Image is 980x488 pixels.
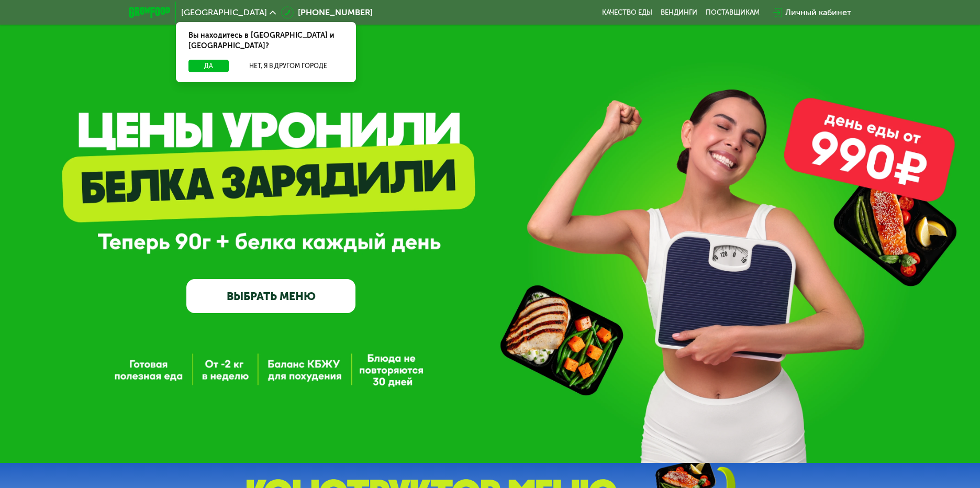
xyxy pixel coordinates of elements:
[181,8,267,17] span: [GEOGRAPHIC_DATA]
[706,8,760,17] div: поставщикам
[186,279,356,313] a: ВЫБРАТЬ МЕНЮ
[661,8,697,17] a: Вендинги
[233,60,343,72] button: Нет, я в другом городе
[176,22,356,60] div: Вы находитесь в [GEOGRAPHIC_DATA] и [GEOGRAPHIC_DATA]?
[281,6,373,19] a: [PHONE_NUMBER]
[602,8,652,17] a: Качество еды
[188,60,229,72] button: Да
[785,6,851,19] div: Личный кабинет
